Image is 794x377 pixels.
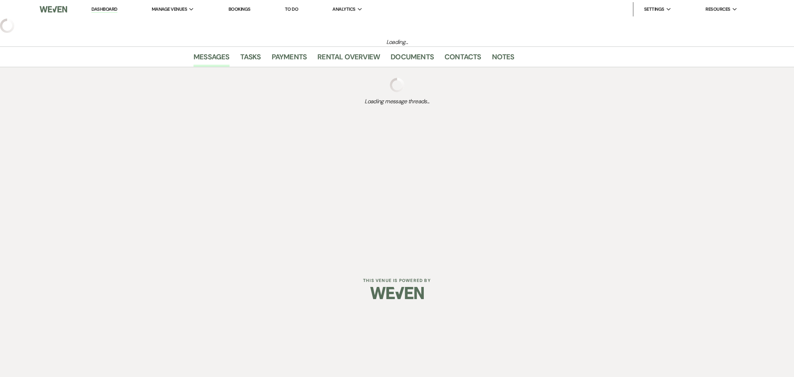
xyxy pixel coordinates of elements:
a: Messages [194,51,230,67]
a: Payments [272,51,307,67]
a: Documents [391,51,434,67]
img: Weven Logo [370,281,424,306]
a: Notes [492,51,514,67]
a: Tasks [240,51,261,67]
span: Loading message threads... [194,97,600,106]
span: Manage Venues [152,6,187,13]
img: Weven Logo [40,2,67,17]
span: Settings [644,6,664,13]
a: Rental Overview [317,51,380,67]
a: Bookings [228,6,251,12]
a: To Do [285,6,298,12]
img: loading spinner [390,78,404,92]
span: Resources [705,6,730,13]
span: Analytics [332,6,355,13]
a: Contacts [444,51,481,67]
a: Dashboard [91,6,117,13]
